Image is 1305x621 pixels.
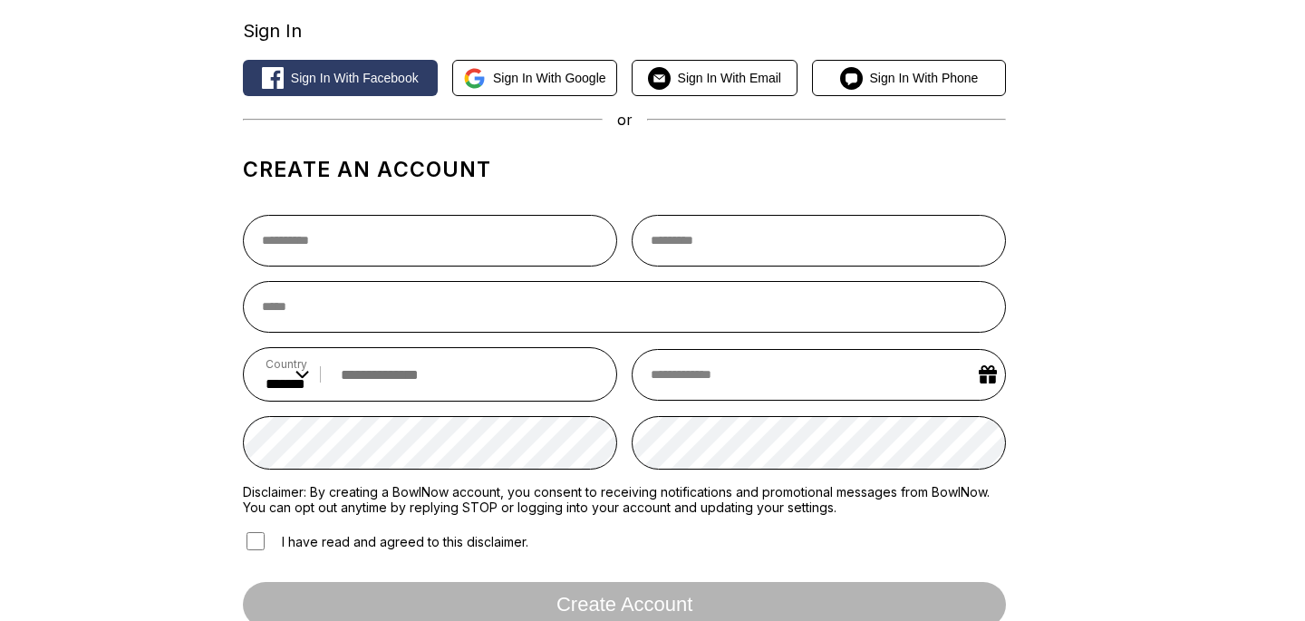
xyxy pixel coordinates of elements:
button: Sign in with Google [452,60,617,96]
input: I have read and agreed to this disclaimer. [246,532,265,550]
div: or [243,111,1006,129]
label: I have read and agreed to this disclaimer. [243,529,528,553]
span: Sign in with Email [678,71,781,85]
button: Sign in with Phone [812,60,1007,96]
button: Sign in with Facebook [243,60,438,96]
span: Sign in with Google [493,71,606,85]
label: Disclaimer: By creating a BowlNow account, you consent to receiving notifications and promotional... [243,484,1006,515]
button: Sign in with Email [632,60,797,96]
label: Country [266,357,309,371]
h1: Create an account [243,157,1006,182]
span: Sign in with Facebook [291,71,419,85]
div: Sign In [243,20,1006,42]
span: Sign in with Phone [870,71,979,85]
